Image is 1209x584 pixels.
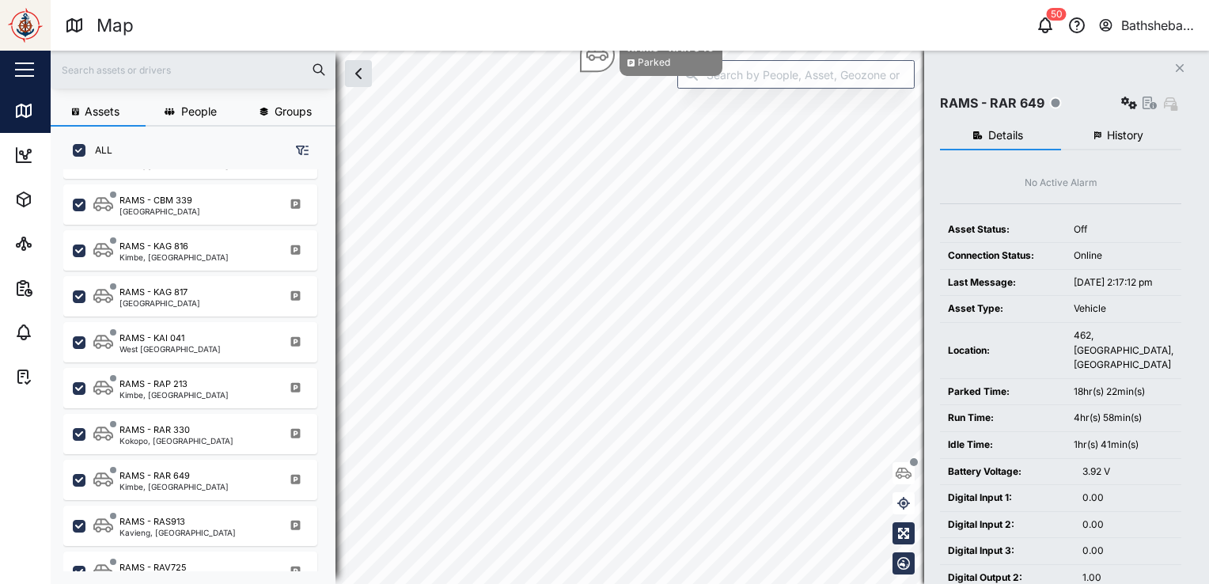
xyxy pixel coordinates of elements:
[1097,14,1196,36] button: Bathsheba Kare
[948,465,1067,480] div: Battery Voltage:
[41,191,90,208] div: Assets
[1121,16,1196,36] div: Bathsheba Kare
[181,106,217,117] span: People
[948,343,1058,358] div: Location:
[1074,301,1173,317] div: Vehicle
[119,194,192,207] div: RAMS - CBM 339
[580,34,722,76] div: Map marker
[1074,328,1173,373] div: 462, [GEOGRAPHIC_DATA], [GEOGRAPHIC_DATA]
[119,423,190,437] div: RAMS - RAR 330
[41,102,77,119] div: Map
[51,51,1209,584] canvas: Map
[1025,176,1097,191] div: No Active Alarm
[948,491,1067,506] div: Digital Input 1:
[119,253,229,261] div: Kimbe, [GEOGRAPHIC_DATA]
[60,58,326,82] input: Search assets or drivers
[638,55,670,70] div: Parked
[1082,544,1173,559] div: 0.00
[1082,491,1173,506] div: 0.00
[1074,275,1173,290] div: [DATE] 2:17:12 pm
[948,544,1067,559] div: Digital Input 3:
[948,385,1058,400] div: Parked Time:
[8,8,43,43] img: Main Logo
[1074,385,1173,400] div: 18hr(s) 22min(s)
[948,438,1058,453] div: Idle Time:
[677,60,915,89] input: Search by People, Asset, Geozone or Place
[85,106,119,117] span: Assets
[97,12,134,40] div: Map
[119,240,188,253] div: RAMS - KAG 816
[940,93,1044,113] div: RAMS - RAR 649
[1074,438,1173,453] div: 1hr(s) 41min(s)
[41,279,95,297] div: Reports
[119,286,188,299] div: RAMS - KAG 817
[119,561,187,575] div: RAMS - RAV725
[1047,8,1067,21] div: 50
[41,146,112,164] div: Dashboard
[119,483,229,491] div: Kimbe, [GEOGRAPHIC_DATA]
[119,377,188,391] div: RAMS - RAP 213
[1074,248,1173,264] div: Online
[948,301,1058,317] div: Asset Type:
[41,324,90,341] div: Alarms
[948,222,1058,237] div: Asset Status:
[1107,130,1143,141] span: History
[1082,465,1173,480] div: 3.92 V
[948,275,1058,290] div: Last Message:
[948,518,1067,533] div: Digital Input 2:
[119,515,185,529] div: RAMS - RAS913
[119,345,221,353] div: West [GEOGRAPHIC_DATA]
[988,130,1023,141] span: Details
[119,207,200,215] div: [GEOGRAPHIC_DATA]
[119,469,190,483] div: RAMS - RAR 649
[1074,411,1173,426] div: 4hr(s) 58min(s)
[119,437,233,445] div: Kokopo, [GEOGRAPHIC_DATA]
[119,332,184,345] div: RAMS - KAI 041
[119,529,236,537] div: Kavieng, [GEOGRAPHIC_DATA]
[1074,222,1173,237] div: Off
[948,248,1058,264] div: Connection Status:
[948,411,1058,426] div: Run Time:
[119,299,200,307] div: [GEOGRAPHIC_DATA]
[1082,518,1173,533] div: 0.00
[119,161,229,169] div: Kimbe, [GEOGRAPHIC_DATA]
[63,169,335,571] div: grid
[41,368,85,385] div: Tasks
[119,391,229,399] div: Kimbe, [GEOGRAPHIC_DATA]
[275,106,312,117] span: Groups
[85,144,112,157] label: ALL
[41,235,79,252] div: Sites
